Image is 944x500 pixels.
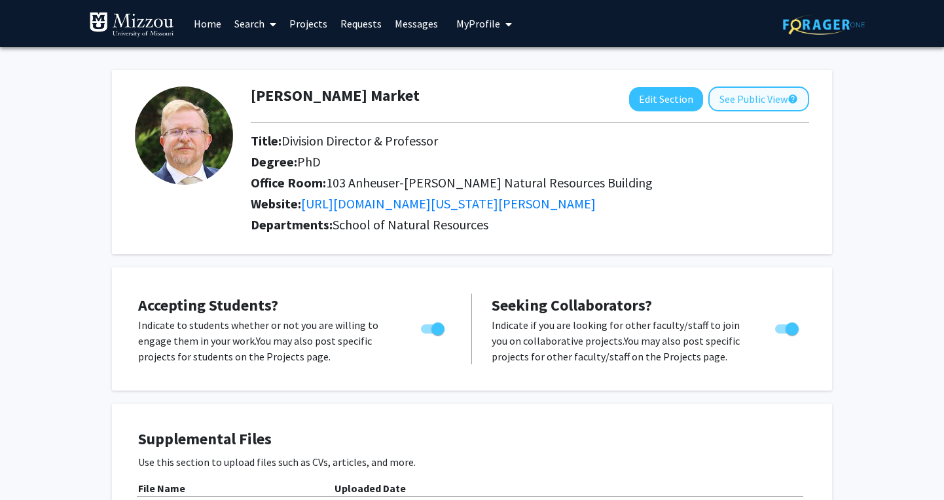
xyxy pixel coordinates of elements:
img: ForagerOne Logo [783,14,865,35]
h2: Title: [251,133,809,149]
h2: Office Room: [251,175,809,191]
div: Toggle [416,317,452,337]
button: See Public View [708,87,809,111]
span: Seeking Collaborators? [492,295,652,315]
span: My Profile [456,17,500,30]
p: Use this section to upload files such as CVs, articles, and more. [138,454,806,470]
img: Profile Picture [135,87,233,185]
a: Opens in a new tab [301,195,596,212]
a: Requests [334,1,388,47]
a: Search [228,1,283,47]
p: Indicate if you are looking for other faculty/staff to join you on collaborative projects. You ma... [492,317,750,364]
b: File Name [138,482,185,495]
h4: Supplemental Files [138,430,806,449]
p: Indicate to students whether or not you are willing to engage them in your work. You may also pos... [138,317,396,364]
h2: Degree: [251,154,809,170]
div: Toggle [770,317,806,337]
span: School of Natural Resources [333,216,488,233]
h2: Departments: [241,217,819,233]
h2: Website: [251,196,809,212]
mat-icon: help [788,91,798,107]
a: Messages [388,1,445,47]
iframe: Chat [10,441,56,490]
img: University of Missouri Logo [89,12,174,38]
button: Edit Section [629,87,703,111]
a: Home [187,1,228,47]
b: Uploaded Date [335,482,406,495]
span: PhD [297,153,321,170]
span: Accepting Students? [138,295,278,315]
a: Projects [283,1,334,47]
span: 103 Anheuser-[PERSON_NAME] Natural Resources Building [326,174,653,191]
h1: [PERSON_NAME] Market [251,87,420,106]
span: Division Director & Professor [281,132,438,149]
